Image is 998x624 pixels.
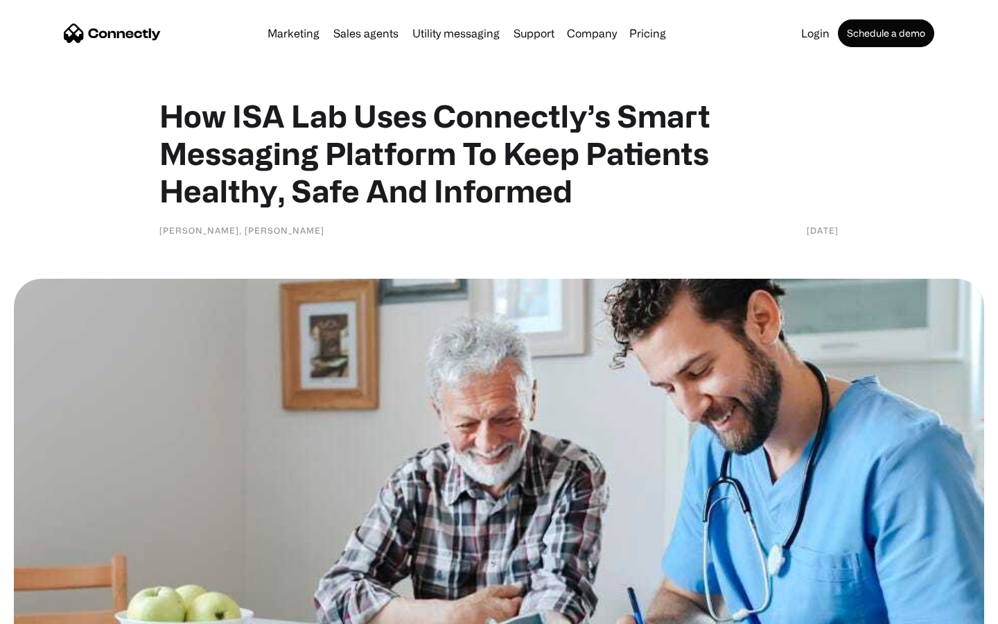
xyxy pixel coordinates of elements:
[807,223,839,237] div: [DATE]
[624,28,672,39] a: Pricing
[838,19,934,47] a: Schedule a demo
[407,28,505,39] a: Utility messaging
[328,28,404,39] a: Sales agents
[262,28,325,39] a: Marketing
[159,97,839,209] h1: How ISA Lab Uses Connectly’s Smart Messaging Platform To Keep Patients Healthy, Safe And Informed
[508,28,560,39] a: Support
[159,223,324,237] div: [PERSON_NAME], [PERSON_NAME]
[796,28,835,39] a: Login
[567,24,617,43] div: Company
